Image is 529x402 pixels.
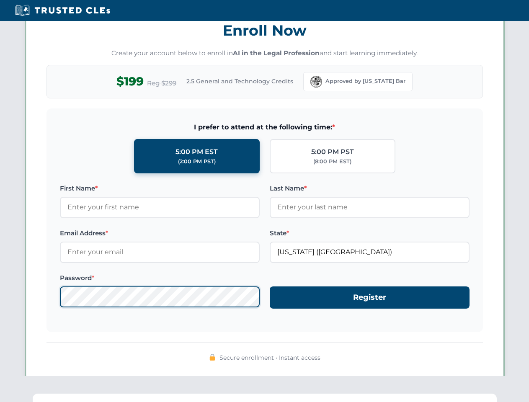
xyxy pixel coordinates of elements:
[219,353,320,362] span: Secure enrollment • Instant access
[233,49,320,57] strong: AI in the Legal Profession
[313,157,351,166] div: (8:00 PM EST)
[310,76,322,88] img: Florida Bar
[60,122,470,133] span: I prefer to attend at the following time:
[270,228,470,238] label: State
[46,17,483,44] h3: Enroll Now
[270,197,470,218] input: Enter your last name
[175,147,218,157] div: 5:00 PM EST
[325,77,405,85] span: Approved by [US_STATE] Bar
[116,72,144,91] span: $199
[60,197,260,218] input: Enter your first name
[46,49,483,58] p: Create your account below to enroll in and start learning immediately.
[60,183,260,193] label: First Name
[186,77,293,86] span: 2.5 General and Technology Credits
[270,183,470,193] label: Last Name
[311,147,354,157] div: 5:00 PM PST
[270,242,470,263] input: Florida (FL)
[60,242,260,263] input: Enter your email
[147,78,176,88] span: Reg $299
[209,354,216,361] img: 🔒
[60,273,260,283] label: Password
[178,157,216,166] div: (2:00 PM PST)
[60,228,260,238] label: Email Address
[270,286,470,309] button: Register
[13,4,113,17] img: Trusted CLEs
